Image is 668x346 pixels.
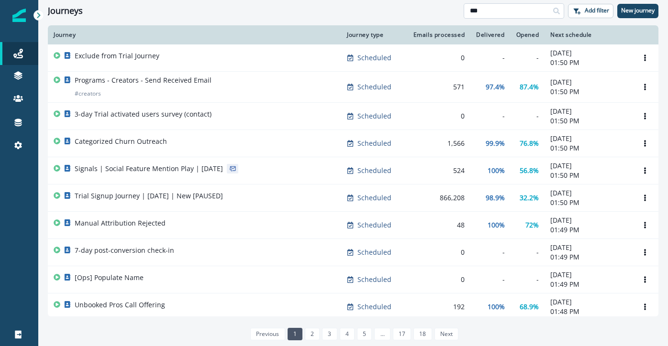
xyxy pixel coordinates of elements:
[516,275,539,284] div: -
[585,7,609,14] p: Add filter
[550,280,626,289] p: 01:49 PM
[413,193,465,203] div: 866,208
[476,53,504,63] div: -
[550,252,626,262] p: 01:49 PM
[75,89,101,98] p: # creators
[48,184,658,212] a: Trial Signup Journey | [DATE] | New [PAUSED]Scheduled866,20898.9%32.2%[DATE]01:50 PMOptions
[413,111,465,121] div: 0
[413,302,465,312] div: 192
[347,31,401,39] div: Journey type
[550,171,626,180] p: 01:50 PM
[374,328,390,340] a: Jump forward
[550,270,626,280] p: [DATE]
[48,6,83,16] h1: Journeys
[617,4,658,18] button: New journey
[550,77,626,87] p: [DATE]
[357,166,391,175] p: Scheduled
[357,220,391,230] p: Scheduled
[48,103,658,130] a: 3-day Trial activated users survey (contact)Scheduled0--[DATE]01:50 PMOptions
[48,266,658,293] a: [Ops] Populate NameScheduled0--[DATE]01:49 PMOptions
[550,188,626,198] p: [DATE]
[357,82,391,92] p: Scheduled
[550,87,626,97] p: 01:50 PM
[516,248,539,257] div: -
[550,116,626,126] p: 01:50 PM
[550,243,626,252] p: [DATE]
[637,218,653,232] button: Options
[75,164,223,173] p: Signals | Social Feature Mention Play | [DATE]
[357,111,391,121] p: Scheduled
[476,111,504,121] div: -
[550,58,626,67] p: 01:50 PM
[48,157,658,184] a: Signals | Social Feature Mention Play | [DATE]Scheduled524100%56.8%[DATE]01:50 PMOptions
[520,193,539,203] p: 32.2%
[637,80,653,94] button: Options
[413,139,465,148] div: 1,566
[340,328,355,340] a: Page 4
[550,143,626,153] p: 01:50 PM
[75,246,174,255] p: 7-day post-conversion check-in
[486,82,505,92] p: 97.4%
[520,166,539,175] p: 56.8%
[516,31,539,39] div: Opened
[357,328,372,340] a: Page 5
[637,272,653,287] button: Options
[637,136,653,151] button: Options
[48,44,658,72] a: Exclude from Trial JourneyScheduled0--[DATE]01:50 PMOptions
[550,107,626,116] p: [DATE]
[357,193,391,203] p: Scheduled
[550,225,626,235] p: 01:49 PM
[488,220,505,230] p: 100%
[637,163,653,178] button: Options
[637,191,653,205] button: Options
[476,275,504,284] div: -
[75,218,166,228] p: Manual Attribution Rejected
[357,275,391,284] p: Scheduled
[550,307,626,316] p: 01:48 PM
[75,137,167,146] p: Categorized Churn Outreach
[550,31,626,39] div: Next schedule
[413,220,465,230] div: 48
[75,300,165,310] p: Unbooked Pros Call Offering
[413,248,465,257] div: 0
[568,4,613,18] button: Add filter
[550,198,626,207] p: 01:50 PM
[637,245,653,259] button: Options
[393,328,411,340] a: Page 17
[305,328,320,340] a: Page 2
[12,9,26,22] img: Inflection
[486,193,505,203] p: 98.9%
[357,139,391,148] p: Scheduled
[621,7,655,14] p: New journey
[550,216,626,225] p: [DATE]
[488,302,505,312] p: 100%
[413,328,432,340] a: Page 18
[550,48,626,58] p: [DATE]
[488,166,505,175] p: 100%
[48,239,658,266] a: 7-day post-conversion check-inScheduled0--[DATE]01:49 PMOptions
[48,212,658,239] a: Manual Attribution RejectedScheduled48100%72%[DATE]01:49 PMOptions
[637,109,653,123] button: Options
[75,273,144,282] p: [Ops] Populate Name
[357,248,391,257] p: Scheduled
[486,139,505,148] p: 99.9%
[248,328,458,340] ul: Pagination
[434,328,458,340] a: Next page
[413,53,465,63] div: 0
[550,161,626,171] p: [DATE]
[75,109,212,119] p: 3-day Trial activated users survey (contact)
[413,275,465,284] div: 0
[413,166,465,175] div: 524
[48,293,658,321] a: Unbooked Pros Call OfferingScheduled192100%68.9%[DATE]01:48 PMOptions
[520,302,539,312] p: 68.9%
[357,53,391,63] p: Scheduled
[637,51,653,65] button: Options
[550,297,626,307] p: [DATE]
[516,111,539,121] div: -
[516,53,539,63] div: -
[520,82,539,92] p: 87.4%
[476,31,504,39] div: Delivered
[357,302,391,312] p: Scheduled
[75,51,159,61] p: Exclude from Trial Journey
[525,220,539,230] p: 72%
